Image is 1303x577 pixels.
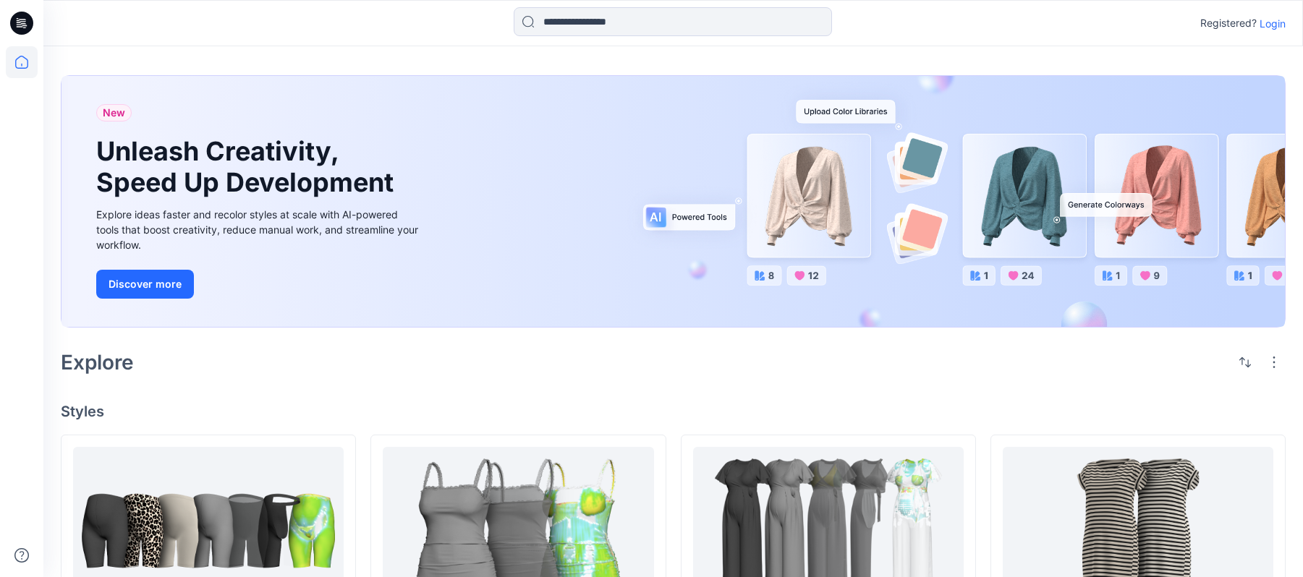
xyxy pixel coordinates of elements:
[96,207,422,252] div: Explore ideas faster and recolor styles at scale with AI-powered tools that boost creativity, red...
[61,403,1286,420] h4: Styles
[1200,14,1257,32] p: Registered?
[96,270,422,299] a: Discover more
[61,351,134,374] h2: Explore
[96,136,400,198] h1: Unleash Creativity, Speed Up Development
[103,104,125,121] span: New
[96,270,194,299] button: Discover more
[1260,16,1286,31] p: Login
